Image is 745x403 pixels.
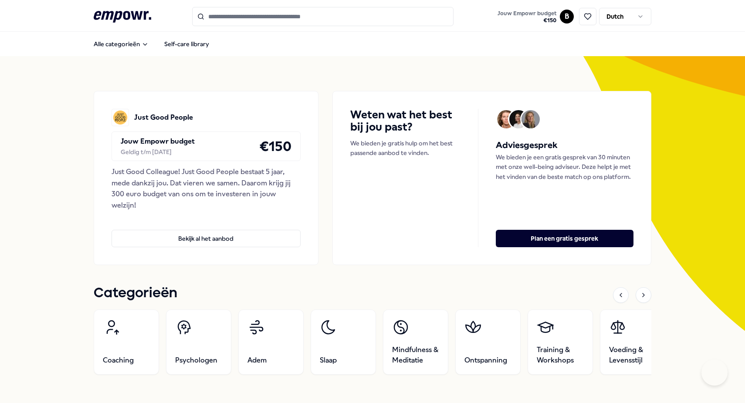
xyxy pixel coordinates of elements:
[175,355,217,366] span: Psychologen
[560,10,574,24] button: B
[166,309,231,375] a: Psychologen
[537,345,584,366] span: Training & Workshops
[247,355,267,366] span: Adem
[496,138,633,152] h5: Adviesgesprek
[498,10,556,17] span: Jouw Empowr budget
[94,282,177,304] h1: Categorieën
[496,230,633,247] button: Plan een gratis gesprek
[112,216,301,247] a: Bekijk al het aanbod
[497,110,515,128] img: Avatar
[350,109,461,133] h4: Weten wat het best bij jou past?
[455,309,521,375] a: Ontspanning
[192,7,454,26] input: Search for products, categories or subcategories
[392,345,439,366] span: Mindfulness & Meditatie
[600,309,665,375] a: Voeding & Levensstijl
[94,309,159,375] a: Coaching
[103,355,134,366] span: Coaching
[464,355,507,366] span: Ontspanning
[509,110,528,128] img: Avatar
[87,35,216,53] nav: Main
[121,147,195,157] div: Geldig t/m [DATE]
[112,230,301,247] button: Bekijk al het aanbod
[121,136,195,147] p: Jouw Empowr budget
[112,166,301,211] div: Just Good Colleague! Just Good People bestaat 5 jaar, mede dankzij jou. Dat vieren we samen. Daar...
[238,309,304,375] a: Adem
[521,110,540,128] img: Avatar
[87,35,156,53] button: Alle categorieën
[496,8,558,26] button: Jouw Empowr budget€150
[320,355,337,366] span: Slaap
[259,135,291,157] h4: € 150
[134,112,193,123] p: Just Good People
[498,17,556,24] span: € 150
[496,152,633,181] p: We bieden je een gratis gesprek van 30 minuten met onze well-being adviseur. Deze helpt je met he...
[383,309,448,375] a: Mindfulness & Meditatie
[494,7,560,26] a: Jouw Empowr budget€150
[701,359,728,386] iframe: Help Scout Beacon - Open
[311,309,376,375] a: Slaap
[528,309,593,375] a: Training & Workshops
[112,109,129,126] img: Just Good People
[350,138,461,158] p: We bieden je gratis hulp om het best passende aanbod te vinden.
[157,35,216,53] a: Self-care library
[609,345,656,366] span: Voeding & Levensstijl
